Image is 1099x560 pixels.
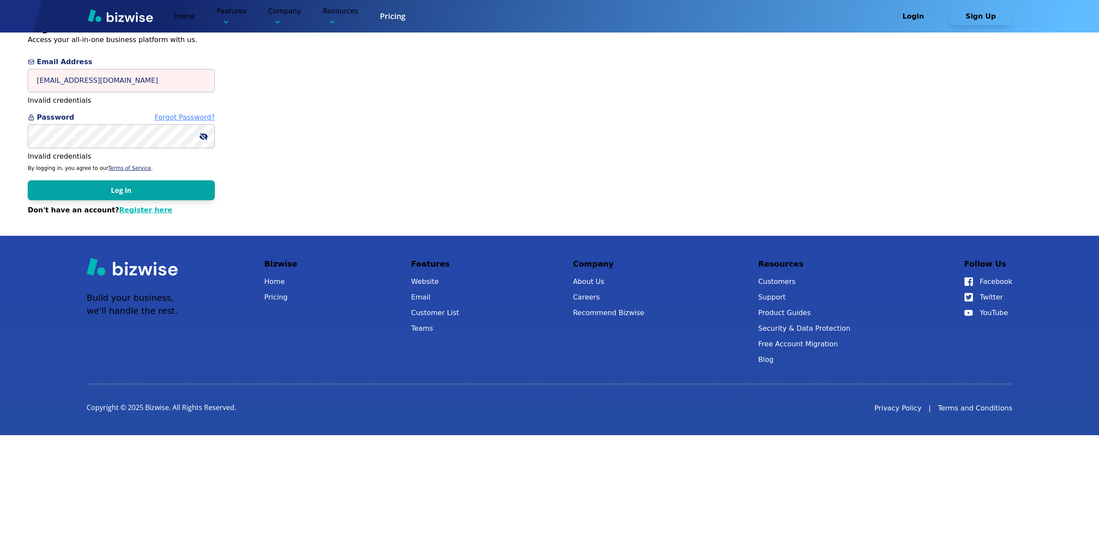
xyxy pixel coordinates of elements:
[758,257,850,270] p: Resources
[758,276,850,288] a: Customers
[217,6,246,26] p: Features
[268,6,301,26] p: Company
[758,322,850,335] a: Security & Data Protection
[411,291,459,303] a: Email
[28,180,215,200] button: Log In
[964,276,1012,288] a: Facebook
[87,257,178,276] img: Bizwise Logo
[28,205,215,215] div: Don't have an account?Register here
[28,57,215,67] span: Email Address
[264,276,297,288] a: Home
[411,307,459,319] a: Customer List
[119,206,172,214] a: Register here
[758,354,850,366] a: Blog
[28,152,215,161] p: Invalid credentials
[28,69,215,93] input: you@example.com
[175,12,195,20] a: Home
[950,8,1011,25] button: Sign Up
[87,403,236,413] p: Copyright © 2025 Bizwise. All Rights Reserved.
[108,165,151,171] a: Terms of Service
[573,257,645,270] p: Company
[264,291,297,303] a: Pricing
[573,307,645,319] a: Recommend Bizwise
[411,257,459,270] p: Features
[964,291,1012,303] a: Twitter
[964,307,1012,319] a: YouTube
[874,403,921,413] a: Privacy Policy
[411,276,459,288] a: Website
[28,112,215,123] span: Password
[411,322,459,335] a: Teams
[883,8,943,25] button: Login
[28,35,215,45] p: Access your all-in-one business platform with us.
[28,205,215,215] p: Don't have an account?
[573,291,645,303] a: Careers
[323,6,358,26] p: Resources
[155,113,215,121] a: Forgot Password?
[758,338,850,350] a: Free Account Migration
[380,11,405,22] a: Pricing
[964,277,973,286] img: Facebook Icon
[758,291,850,303] button: Support
[950,12,1011,20] a: Sign Up
[264,257,297,270] p: Bizwise
[87,291,178,317] p: Build your business, we'll handle the rest.
[28,165,215,172] p: By logging in, you agree to our .
[88,9,153,22] img: Bizwise Logo
[964,293,973,302] img: Twitter Icon
[938,403,1012,413] a: Terms and Conditions
[758,307,850,319] a: Product Guides
[883,12,950,20] a: Login
[28,96,215,105] p: Invalid credentials
[964,310,973,316] img: YouTube Icon
[964,257,1012,270] p: Follow Us
[929,403,931,413] div: |
[573,276,645,288] a: About Us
